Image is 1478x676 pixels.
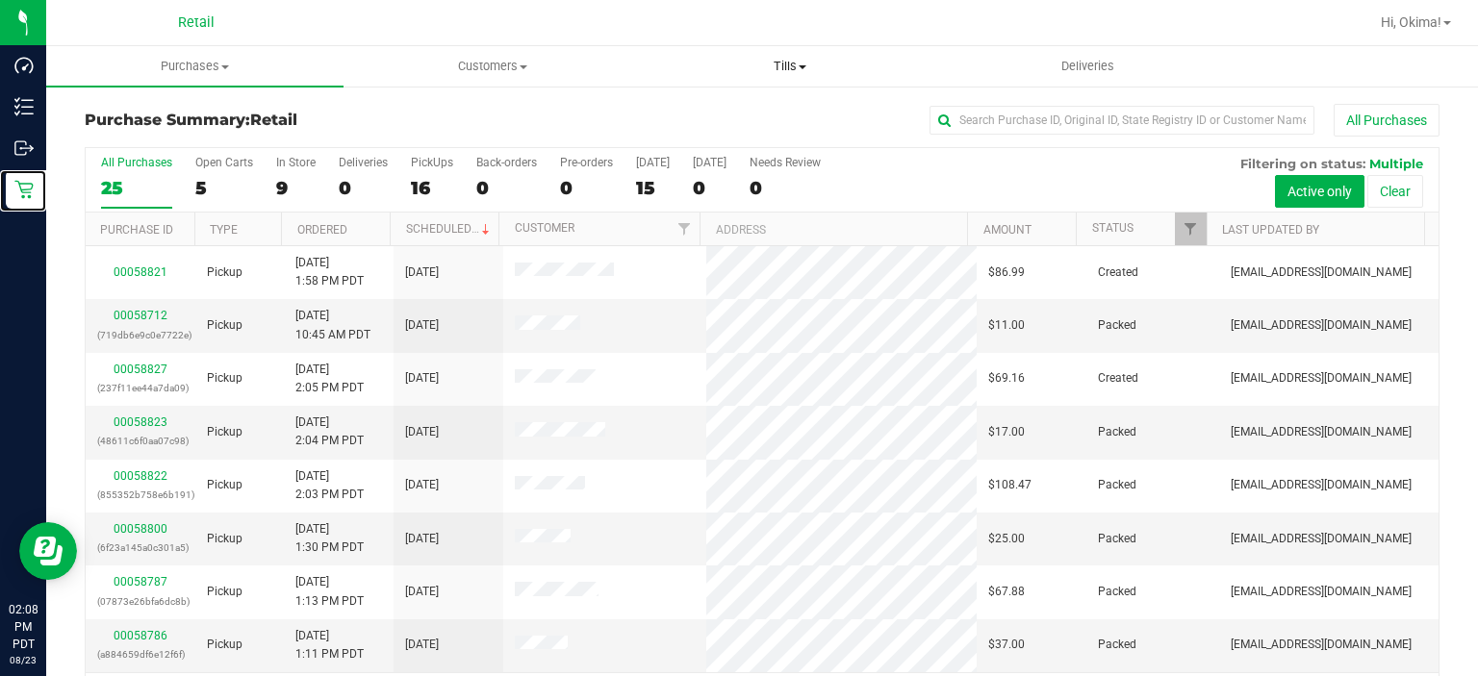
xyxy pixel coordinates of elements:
div: 0 [693,177,726,199]
a: 00058827 [114,363,167,376]
h3: Purchase Summary: [85,112,536,129]
div: Open Carts [195,156,253,169]
span: Pickup [207,263,242,282]
span: Created [1098,369,1138,388]
button: Active only [1275,175,1364,208]
span: [EMAIL_ADDRESS][DOMAIN_NAME] [1231,583,1412,601]
div: Back-orders [476,156,537,169]
a: Customers [344,46,641,87]
span: $86.99 [988,263,1025,282]
span: Purchases [46,58,344,75]
a: Filter [1175,213,1207,245]
a: Ordered [297,223,347,237]
a: Purchases [46,46,344,87]
span: [DATE] 2:04 PM PDT [295,413,364,450]
inline-svg: Outbound [14,138,34,158]
div: 25 [101,177,172,199]
span: $17.00 [988,423,1025,441]
div: 0 [560,177,613,199]
span: $108.47 [988,476,1032,494]
inline-svg: Inventory [14,97,34,116]
input: Search Purchase ID, Original ID, State Registry ID or Customer Name... [930,106,1314,135]
p: (719db6e9c0e7722e) [97,326,184,344]
div: Pre-orders [560,156,613,169]
iframe: Resource center [19,522,77,580]
div: 16 [411,177,453,199]
span: Hi, Okima! [1381,14,1441,30]
span: [DATE] [405,263,439,282]
div: 0 [476,177,537,199]
p: 08/23 [9,653,38,667]
span: [DATE] [405,636,439,654]
span: $25.00 [988,530,1025,548]
span: Pickup [207,369,242,388]
span: [DATE] 2:05 PM PDT [295,361,364,397]
span: [DATE] [405,369,439,388]
span: [DATE] 1:58 PM PDT [295,254,364,290]
span: [EMAIL_ADDRESS][DOMAIN_NAME] [1231,636,1412,654]
span: [EMAIL_ADDRESS][DOMAIN_NAME] [1231,263,1412,282]
p: 02:08 PM PDT [9,601,38,653]
a: Purchase ID [100,223,173,237]
span: Retail [250,111,297,129]
a: 00058786 [114,629,167,642]
button: All Purchases [1334,104,1440,137]
a: Status [1092,221,1134,235]
p: (6f23a145a0c301a5) [97,538,184,557]
span: Multiple [1369,156,1423,171]
span: [EMAIL_ADDRESS][DOMAIN_NAME] [1231,476,1412,494]
span: Filtering on status: [1240,156,1365,171]
a: 00058712 [114,309,167,322]
span: [EMAIL_ADDRESS][DOMAIN_NAME] [1231,423,1412,441]
span: [EMAIL_ADDRESS][DOMAIN_NAME] [1231,530,1412,548]
a: Deliveries [939,46,1236,87]
button: Clear [1367,175,1423,208]
span: [EMAIL_ADDRESS][DOMAIN_NAME] [1231,369,1412,388]
span: [DATE] [405,583,439,601]
p: (237f11ee44a7da09) [97,379,184,397]
span: Tills [643,58,938,75]
div: 0 [339,177,388,199]
th: Address [700,213,967,246]
span: Created [1098,263,1138,282]
p: (a884659df6e12f6f) [97,645,184,663]
span: Pickup [207,583,242,601]
span: Pickup [207,530,242,548]
a: 00058800 [114,522,167,536]
span: Packed [1098,423,1136,441]
span: Packed [1098,583,1136,601]
p: (48611c6f0aa07c98) [97,432,184,450]
span: Pickup [207,476,242,494]
span: [DATE] 1:30 PM PDT [295,520,364,557]
div: Needs Review [750,156,821,169]
div: [DATE] [636,156,670,169]
span: [DATE] 1:13 PM PDT [295,573,364,610]
div: 15 [636,177,670,199]
span: [DATE] 2:03 PM PDT [295,467,364,504]
span: Deliveries [1035,58,1140,75]
span: Packed [1098,636,1136,654]
a: Tills [642,46,939,87]
div: Deliveries [339,156,388,169]
a: Amount [983,223,1032,237]
span: Customers [344,58,640,75]
div: 9 [276,177,316,199]
span: Retail [178,14,215,31]
p: (855352b758e6b191) [97,486,184,504]
span: [EMAIL_ADDRESS][DOMAIN_NAME] [1231,316,1412,335]
div: In Store [276,156,316,169]
a: 00058822 [114,469,167,483]
p: (07873e26bfa6dc8b) [97,592,184,611]
div: 5 [195,177,253,199]
inline-svg: Retail [14,180,34,199]
a: Last Updated By [1222,223,1319,237]
a: Scheduled [406,222,494,236]
span: $67.88 [988,583,1025,601]
a: Filter [668,213,700,245]
a: 00058821 [114,265,167,279]
a: Customer [515,221,574,235]
span: Pickup [207,423,242,441]
span: Pickup [207,636,242,654]
a: Type [210,223,238,237]
span: Packed [1098,530,1136,548]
